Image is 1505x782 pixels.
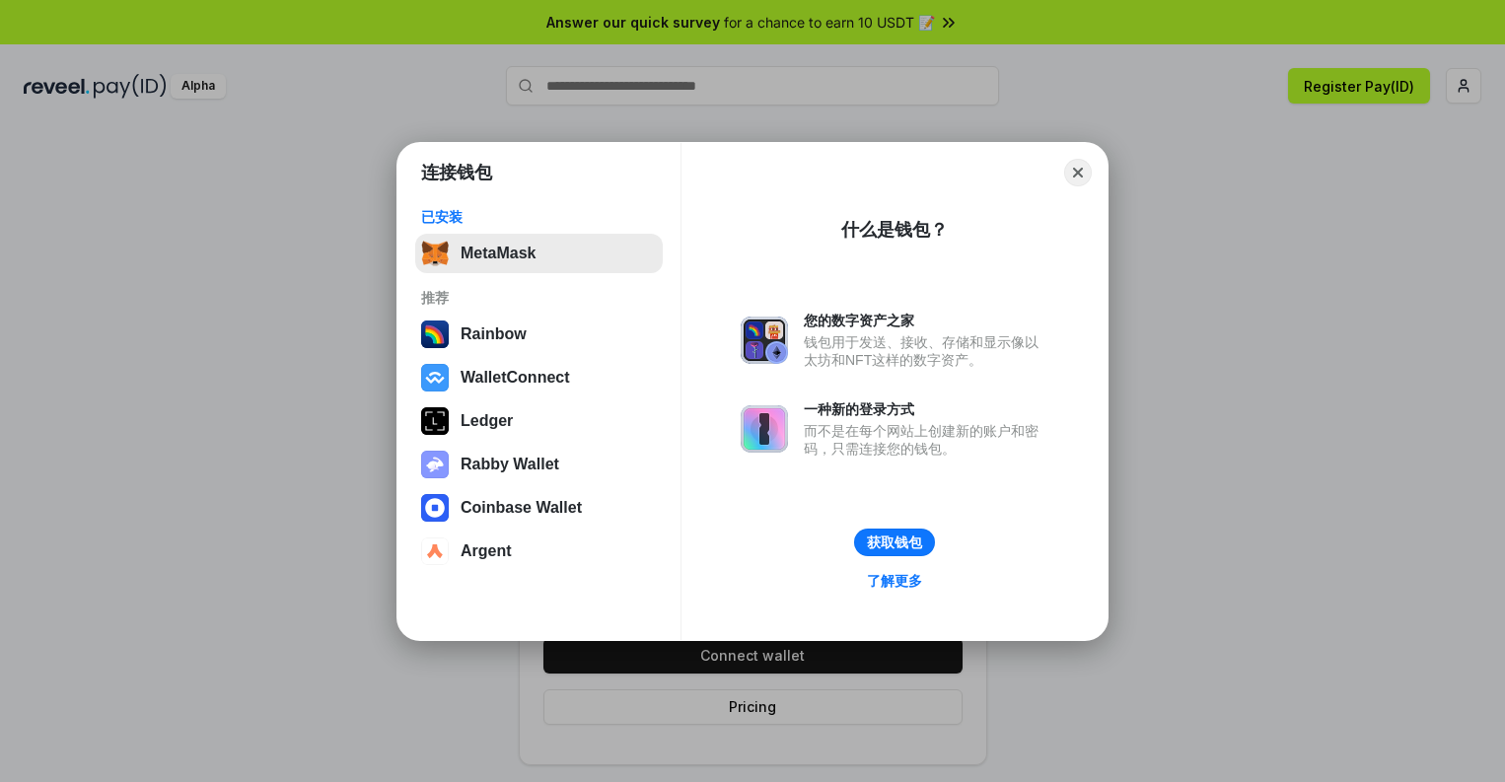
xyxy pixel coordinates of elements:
img: svg+xml,%3Csvg%20xmlns%3D%22http%3A%2F%2Fwww.w3.org%2F2000%2Fsvg%22%20fill%3D%22none%22%20viewBox... [741,405,788,453]
div: 钱包用于发送、接收、存储和显示像以太坊和NFT这样的数字资产。 [804,333,1048,369]
div: WalletConnect [461,369,570,387]
img: svg+xml,%3Csvg%20width%3D%2228%22%20height%3D%2228%22%20viewBox%3D%220%200%2028%2028%22%20fill%3D... [421,537,449,565]
img: svg+xml,%3Csvg%20xmlns%3D%22http%3A%2F%2Fwww.w3.org%2F2000%2Fsvg%22%20fill%3D%22none%22%20viewBox... [741,317,788,364]
div: 您的数字资产之家 [804,312,1048,329]
img: svg+xml,%3Csvg%20width%3D%2228%22%20height%3D%2228%22%20viewBox%3D%220%200%2028%2028%22%20fill%3D... [421,494,449,522]
div: Argent [461,542,512,560]
div: 一种新的登录方式 [804,400,1048,418]
button: WalletConnect [415,358,663,397]
img: svg+xml,%3Csvg%20xmlns%3D%22http%3A%2F%2Fwww.w3.org%2F2000%2Fsvg%22%20fill%3D%22none%22%20viewBox... [421,451,449,478]
div: Ledger [461,412,513,430]
div: 已安装 [421,208,657,226]
div: 推荐 [421,289,657,307]
div: MetaMask [461,245,536,262]
img: svg+xml,%3Csvg%20xmlns%3D%22http%3A%2F%2Fwww.w3.org%2F2000%2Fsvg%22%20width%3D%2228%22%20height%3... [421,407,449,435]
img: svg+xml,%3Csvg%20width%3D%2228%22%20height%3D%2228%22%20viewBox%3D%220%200%2028%2028%22%20fill%3D... [421,364,449,391]
div: 而不是在每个网站上创建新的账户和密码，只需连接您的钱包。 [804,422,1048,458]
button: Coinbase Wallet [415,488,663,528]
div: Coinbase Wallet [461,499,582,517]
button: Close [1064,159,1092,186]
button: Ledger [415,401,663,441]
div: Rabby Wallet [461,456,559,473]
img: svg+xml,%3Csvg%20fill%3D%22none%22%20height%3D%2233%22%20viewBox%3D%220%200%2035%2033%22%20width%... [421,240,449,267]
img: svg+xml,%3Csvg%20width%3D%22120%22%20height%3D%22120%22%20viewBox%3D%220%200%20120%20120%22%20fil... [421,320,449,348]
button: Rabby Wallet [415,445,663,484]
div: 获取钱包 [867,533,922,551]
div: Rainbow [461,325,527,343]
button: Argent [415,532,663,571]
a: 了解更多 [855,568,934,594]
button: MetaMask [415,234,663,273]
h1: 连接钱包 [421,161,492,184]
div: 什么是钱包？ [841,218,948,242]
div: 了解更多 [867,572,922,590]
button: 获取钱包 [854,529,935,556]
button: Rainbow [415,315,663,354]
